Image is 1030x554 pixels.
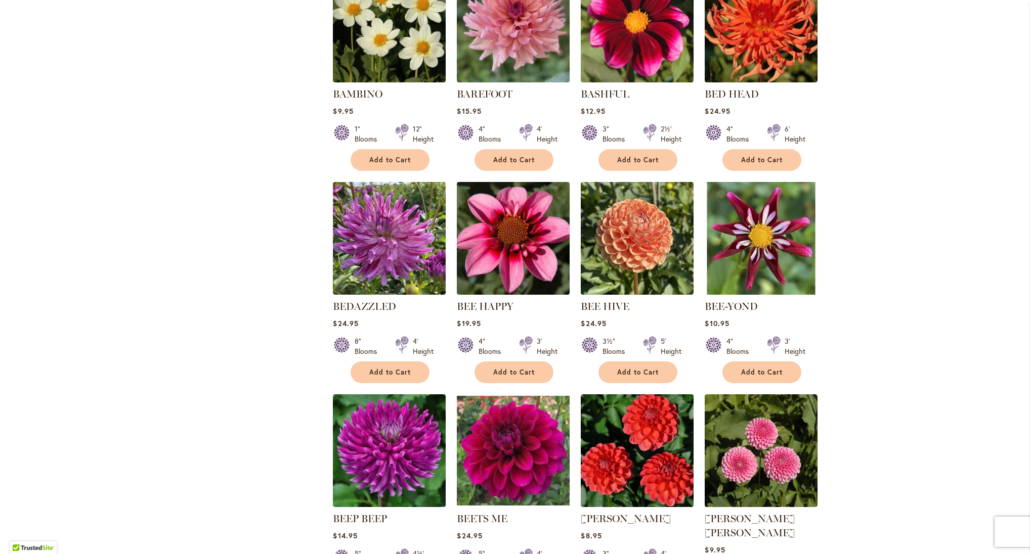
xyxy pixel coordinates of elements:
div: 2½' Height [661,124,681,144]
a: BEEP BEEP [333,499,446,509]
a: BAREFOOT [457,88,512,100]
div: 8" Blooms [355,336,383,356]
a: [PERSON_NAME] [PERSON_NAME] [705,513,795,539]
span: $24.95 [705,106,730,116]
div: 4' Height [537,124,557,144]
span: $24.95 [457,531,482,540]
button: Add to Cart [351,361,430,383]
button: Add to Cart [722,149,801,171]
span: $10.95 [705,318,729,328]
a: BEETS ME [457,499,570,509]
span: Add to Cart [493,156,535,164]
div: 12" Height [413,124,434,144]
a: BEE-YOND [705,300,758,312]
div: 1" Blooms [355,124,383,144]
span: Add to Cart [369,368,411,377]
a: BAMBINO [333,88,382,100]
img: BEE-YOND [705,182,818,295]
a: [PERSON_NAME] [581,513,671,525]
button: Add to Cart [722,361,801,383]
span: Add to Cart [369,156,411,164]
a: BAMBINO [333,75,446,84]
a: BEEP BEEP [333,513,387,525]
span: $14.95 [333,531,357,540]
a: BEE-YOND [705,287,818,297]
img: BEE HIVE [581,182,694,295]
a: Bedazzled [333,287,446,297]
a: BEE HIVE [581,300,629,312]
button: Add to Cart [475,361,553,383]
span: Add to Cart [741,156,783,164]
div: 6' Height [785,124,805,144]
img: BENJAMIN MATTHEW [581,394,694,507]
button: Add to Cart [475,149,553,171]
span: Add to Cart [493,368,535,377]
span: $19.95 [457,318,481,328]
button: Add to Cart [351,149,430,171]
a: BENJAMIN MATTHEW [581,499,694,509]
div: 4" Blooms [726,336,755,356]
span: $8.95 [581,531,602,540]
a: BEE HIVE [581,287,694,297]
span: $15.95 [457,106,481,116]
div: 5' Height [661,336,681,356]
a: BETTY ANNE [705,499,818,509]
img: BEETS ME [457,394,570,507]
span: Add to Cart [617,156,659,164]
span: $24.95 [333,318,358,328]
div: 4" Blooms [479,124,507,144]
a: BED HEAD [705,88,759,100]
span: Add to Cart [741,368,783,377]
img: BEEP BEEP [333,394,446,507]
a: BASHFUL [581,75,694,84]
span: $24.95 [581,318,606,328]
iframe: Launch Accessibility Center [8,518,36,546]
img: BETTY ANNE [705,394,818,507]
div: 3" Blooms [603,124,631,144]
div: 4' Height [413,336,434,356]
button: Add to Cart [598,149,677,171]
img: BEE HAPPY [457,182,570,295]
div: 3' Height [537,336,557,356]
a: BEDAZZLED [333,300,396,312]
a: BED HEAD [705,75,818,84]
button: Add to Cart [598,361,677,383]
a: BASHFUL [581,88,629,100]
a: BEE HAPPY [457,287,570,297]
img: Bedazzled [333,182,446,295]
div: 3½" Blooms [603,336,631,356]
a: BEE HAPPY [457,300,513,312]
span: $9.95 [333,106,353,116]
a: BEETS ME [457,513,507,525]
div: 4" Blooms [726,124,755,144]
span: Add to Cart [617,368,659,377]
div: 4" Blooms [479,336,507,356]
a: BAREFOOT [457,75,570,84]
div: 3' Height [785,336,805,356]
span: $12.95 [581,106,605,116]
